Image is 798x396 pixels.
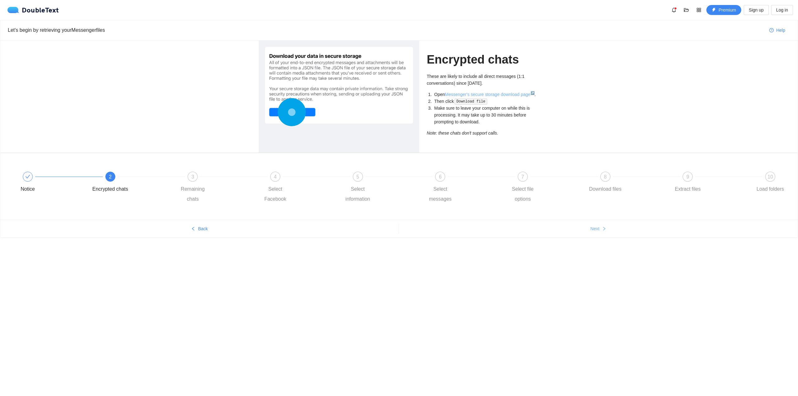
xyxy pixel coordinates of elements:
div: Notice [21,184,35,194]
div: 7Select file options [505,172,587,204]
div: 9Extract files [670,172,752,194]
i: Note: these chats don't support calls. [427,131,498,136]
span: Premium [719,7,736,13]
span: thunderbolt [712,8,716,13]
span: 9 [686,174,689,179]
h1: Encrypted chats [427,52,539,67]
code: Download file [454,98,487,105]
button: Nextright [399,224,798,234]
span: question-circle [769,28,774,33]
div: Let's begin by retrieving your Messenger files [8,26,764,34]
span: Next [590,225,599,232]
span: left [191,227,195,231]
div: Download files [589,184,622,194]
div: 5Select information [340,172,422,204]
button: question-circleHelp [764,25,790,35]
button: bell [669,5,679,15]
div: Remaining chats [175,184,211,204]
div: 10Load folders [752,172,788,194]
img: logo [7,7,22,13]
div: Extract files [675,184,701,194]
button: leftBack [0,224,399,234]
div: Notice [10,172,92,194]
div: 6Select messages [422,172,505,204]
span: 8 [604,174,607,179]
div: Load folders [757,184,784,194]
div: Encrypted chats [92,184,128,194]
button: Sign up [744,5,768,15]
div: 4Select Facebook [257,172,340,204]
button: Log in [771,5,793,15]
p: These are likely to include all direct messages (1:1 conversations) since [DATE]. [427,73,539,87]
div: DoubleText [7,7,59,13]
span: 5 [356,174,359,179]
li: Make sure to leave your computer on while this is processing. It may take up to 30 minutes before... [433,105,539,125]
div: Select file options [505,184,541,204]
span: appstore [694,7,704,12]
span: right [602,227,606,231]
button: thunderboltPremium [706,5,741,15]
a: logoDoubleText [7,7,59,13]
span: Log in [776,7,788,13]
span: 2 [109,174,112,179]
span: bell [669,7,679,12]
span: 6 [439,174,442,179]
span: Sign up [749,7,763,13]
a: Messenger's secure storage download page↗ [445,92,534,97]
button: appstore [694,5,704,15]
span: 7 [522,174,524,179]
span: 4 [274,174,277,179]
span: 10 [767,174,773,179]
div: 2Encrypted chats [92,172,175,194]
div: 3Remaining chats [175,172,257,204]
div: Select Facebook [257,184,293,204]
li: Open . [433,91,539,98]
span: folder-open [682,7,691,12]
div: Select messages [422,184,458,204]
span: check [25,174,30,179]
sup: ↗ [531,91,535,95]
div: Select information [340,184,376,204]
div: 8Download files [587,172,670,194]
span: Back [198,225,208,232]
li: Then click [433,98,539,105]
button: folder-open [681,5,691,15]
span: Help [776,27,785,34]
span: 3 [191,174,194,179]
